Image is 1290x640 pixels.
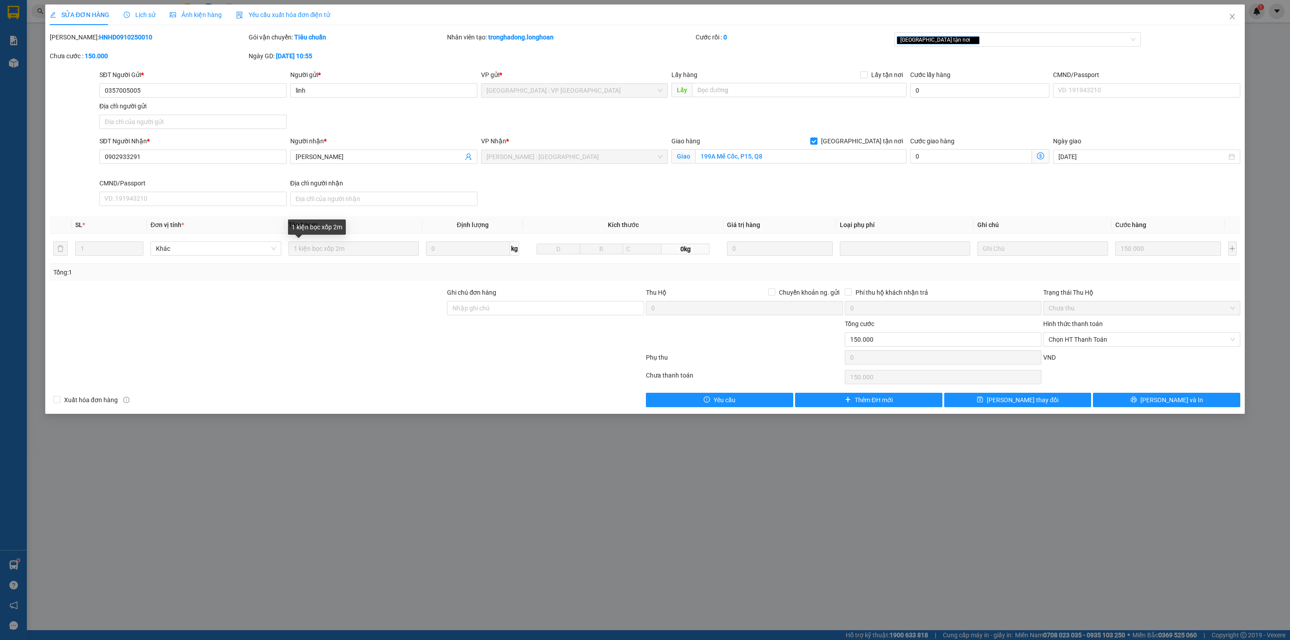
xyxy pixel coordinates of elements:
[60,4,177,16] strong: PHIẾU DÁN LÊN HÀNG
[486,150,663,163] span: Hồ Chí Minh : Kho Quận 12
[646,289,666,296] span: Thu Hộ
[457,221,489,228] span: Định lượng
[1043,320,1103,327] label: Hình thức thanh toán
[910,137,955,145] label: Cước giao hàng
[608,221,639,228] span: Kích thước
[1053,70,1240,80] div: CMND/Passport
[1053,137,1081,145] label: Ngày giao
[868,70,907,80] span: Lấy tận nơi
[1229,13,1236,20] span: close
[99,70,287,80] div: SĐT Người Gửi
[150,221,184,228] span: Đơn vị tính
[85,52,108,60] b: 150.000
[1115,221,1146,228] span: Cước hàng
[1043,354,1056,361] span: VND
[1131,396,1137,404] span: printer
[50,12,56,18] span: edit
[447,32,694,42] div: Nhân viên tạo:
[972,38,976,42] span: close
[170,12,176,18] span: picture
[294,34,326,41] b: Tiêu chuẩn
[53,241,68,256] button: delete
[1115,241,1221,256] input: 0
[977,241,1108,256] input: Ghi Chú
[99,136,287,146] div: SĐT Người Nhận
[488,34,554,41] b: tronghadong.longhoan
[645,370,844,386] div: Chưa thanh toán
[671,149,695,163] span: Giao
[236,12,243,19] img: icon
[99,178,287,188] div: CMND/Passport
[845,320,874,327] span: Tổng cước
[727,221,760,228] span: Giá trị hàng
[4,54,139,66] span: Mã đơn: HNHD1210250007
[25,30,47,38] strong: CSKH:
[447,301,644,315] input: Ghi chú đơn hàng
[156,242,276,255] span: Khác
[290,178,477,188] div: Địa chỉ người nhận
[447,289,496,296] label: Ghi chú đơn hàng
[695,149,906,163] input: Giao tận nơi
[910,83,1049,98] input: Cước lấy hàng
[170,11,222,18] span: Ảnh kiện hàng
[249,32,446,42] div: Gói vận chuyển:
[276,52,312,60] b: [DATE] 10:55
[1049,301,1235,315] span: Chưa thu
[623,244,662,254] input: C
[662,244,709,254] span: 0kg
[486,84,663,97] span: Hà Nội : VP Hà Đông
[78,30,164,47] span: CÔNG TY TNHH CHUYỂN PHÁT NHANH BẢO AN
[1049,333,1235,346] span: Chọn HT Thanh Toán
[692,83,906,97] input: Dọc đường
[50,32,247,42] div: [PERSON_NAME]:
[50,11,109,18] span: SỬA ĐƠN HÀNG
[580,244,623,254] input: R
[836,216,974,234] th: Loại phụ phí
[977,396,983,404] span: save
[817,136,907,146] span: [GEOGRAPHIC_DATA] tận nơi
[646,393,793,407] button: exclamation-circleYêu cầu
[714,395,735,405] span: Yêu cầu
[99,101,287,111] div: Địa chỉ người gửi
[1093,393,1240,407] button: printer[PERSON_NAME] và In
[645,352,844,368] div: Phụ thu
[795,393,942,407] button: plusThêm ĐH mới
[123,397,129,403] span: info-circle
[910,71,950,78] label: Cước lấy hàng
[50,51,247,61] div: Chưa cước :
[510,241,519,256] span: kg
[845,396,851,404] span: plus
[1140,395,1203,405] span: [PERSON_NAME] và In
[465,153,472,160] span: user-add
[124,11,155,18] span: Lịch sử
[288,241,419,256] input: VD: Bàn, Ghế
[671,137,700,145] span: Giao hàng
[249,51,446,61] div: Ngày GD:
[897,36,980,44] span: [GEOGRAPHIC_DATA] tận nơi
[704,396,710,404] span: exclamation-circle
[290,192,477,206] input: Địa chỉ của người nhận
[974,216,1112,234] th: Ghi chú
[910,149,1032,163] input: Cước giao hàng
[723,34,727,41] b: 0
[1228,241,1237,256] button: plus
[775,288,843,297] span: Chuyển khoản ng. gửi
[671,71,697,78] span: Lấy hàng
[290,70,477,80] div: Người gửi
[855,395,893,405] span: Thêm ĐH mới
[852,288,932,297] span: Phí thu hộ khách nhận trả
[944,393,1092,407] button: save[PERSON_NAME] thay đổi
[99,115,287,129] input: Địa chỉ của người gửi
[53,267,497,277] div: Tổng: 1
[60,395,121,405] span: Xuất hóa đơn hàng
[4,30,68,46] span: [PHONE_NUMBER]
[236,11,331,18] span: Yêu cầu xuất hóa đơn điện tử
[1058,152,1227,162] input: Ngày giao
[727,241,833,256] input: 0
[290,136,477,146] div: Người nhận
[75,221,82,228] span: SL
[671,83,692,97] span: Lấy
[56,18,181,27] span: Ngày in phiếu: 12:32 ngày
[288,221,318,228] span: Tên hàng
[1043,288,1240,297] div: Trạng thái Thu Hộ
